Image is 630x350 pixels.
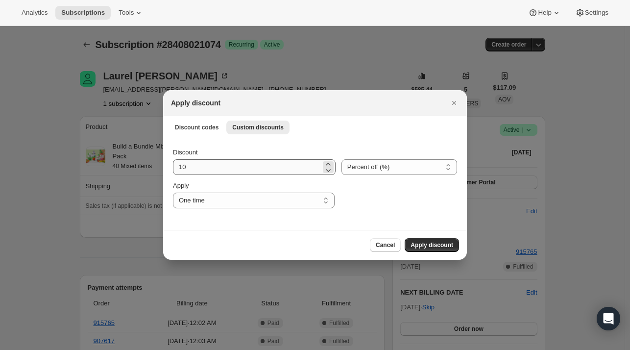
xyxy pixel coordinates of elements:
[405,238,459,252] button: Apply discount
[597,307,620,330] div: Open Intercom Messenger
[522,6,567,20] button: Help
[569,6,614,20] button: Settings
[538,9,551,17] span: Help
[370,238,401,252] button: Cancel
[585,9,608,17] span: Settings
[55,6,111,20] button: Subscriptions
[411,241,453,249] span: Apply discount
[119,9,134,17] span: Tools
[16,6,53,20] button: Analytics
[173,182,189,189] span: Apply
[113,6,149,20] button: Tools
[376,241,395,249] span: Cancel
[226,121,290,134] button: Custom discounts
[173,149,198,156] span: Discount
[169,121,224,134] button: Discount codes
[232,124,284,131] span: Custom discounts
[175,124,218,131] span: Discount codes
[171,98,220,108] h2: Apply discount
[61,9,105,17] span: Subscriptions
[22,9,48,17] span: Analytics
[447,96,461,110] button: Close
[163,138,467,230] div: Custom discounts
